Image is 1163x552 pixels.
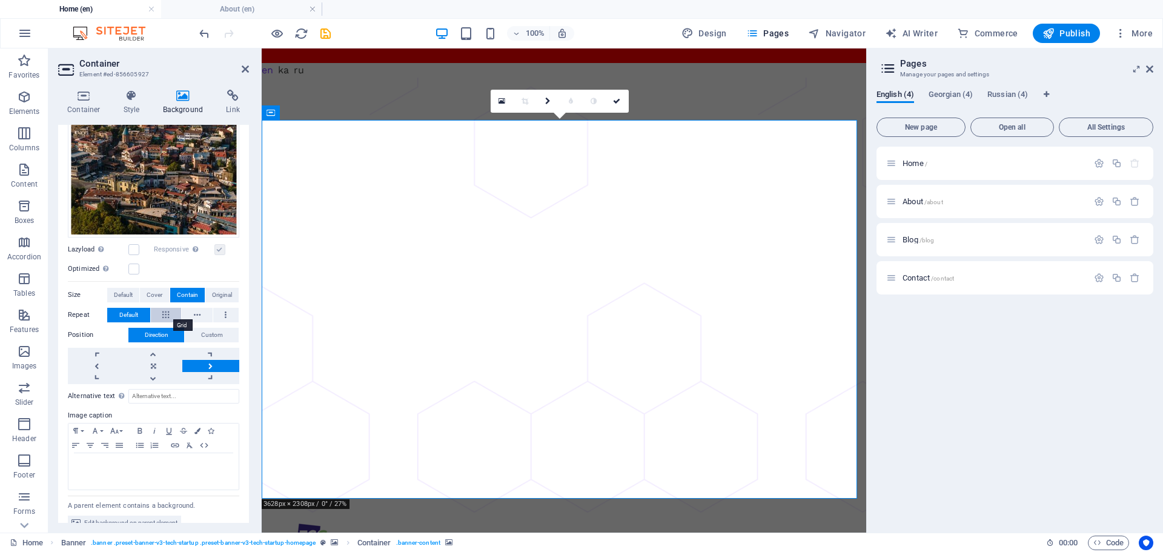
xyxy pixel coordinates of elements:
[79,58,249,69] h2: Container
[1042,27,1090,39] span: Publish
[741,24,794,43] button: Pages
[1046,536,1078,550] h6: Session time
[10,325,39,334] p: Features
[882,124,960,131] span: New page
[201,328,223,342] span: Custom
[876,90,1153,113] div: Language Tabs
[294,27,308,41] i: Reload page
[217,90,249,115] h4: Link
[1094,234,1104,245] div: Settings
[107,288,139,302] button: Default
[98,438,112,453] button: Align Right
[537,90,560,113] a: Change orientation
[140,288,169,302] button: Cover
[885,27,938,39] span: AI Writer
[154,90,217,115] h4: Background
[7,252,41,262] p: Accordion
[808,27,866,39] span: Navigator
[88,424,107,438] button: Font Family
[919,237,935,244] span: /blog
[318,26,333,41] button: save
[154,242,214,257] label: Responsive
[68,424,88,438] button: Paragraph Format
[61,536,87,550] span: Click to select. Double-click to edit
[177,288,198,302] span: Contain
[970,118,1054,137] button: Open all
[903,235,934,244] span: Click to open page
[10,536,43,550] a: Click to cancel selection. Double-click to open Pages
[91,536,316,550] span: . banner .preset-banner-v3-tech-startup .preset-banner-v3-tech-startup-homepage
[12,361,37,371] p: Images
[84,516,177,530] span: Edit background on parent element
[1059,536,1078,550] span: 00 00
[133,424,147,438] button: Bold (Ctrl+B)
[205,288,239,302] button: Original
[162,424,176,438] button: Underline (Ctrl+U)
[68,262,128,276] label: Optimized
[929,87,973,104] span: Georgian (4)
[903,197,943,206] span: Click to open page
[900,69,1129,80] h3: Manage your pages and settings
[68,438,83,453] button: Align Left
[161,2,322,16] h4: About (en)
[68,516,181,530] button: Edit background on parent element
[445,539,452,546] i: This element contains a background
[677,24,732,43] div: Design (Ctrl+Alt+Y)
[197,438,211,453] button: HTML
[204,424,217,438] button: Icons
[1112,273,1122,283] div: Duplicate
[507,26,550,41] button: 100%
[114,90,154,115] h4: Style
[170,288,205,302] button: Contain
[119,308,138,322] span: Default
[931,275,954,282] span: /contact
[952,24,1023,43] button: Commerce
[1112,158,1122,168] div: Duplicate
[11,179,38,189] p: Content
[107,308,150,322] button: Default
[560,90,583,113] a: Blur
[746,27,789,39] span: Pages
[899,159,1088,167] div: Home/
[128,389,239,404] input: Alternative text...
[68,496,239,511] div: A parent element contains a background.
[70,26,161,41] img: Editor Logo
[68,242,128,257] label: Lazyload
[925,161,927,167] span: /
[212,288,232,302] span: Original
[903,273,954,282] span: Contact
[8,70,39,80] p: Favorites
[13,288,35,298] p: Tables
[319,27,333,41] i: Save (Ctrl+S)
[1139,536,1153,550] button: Usercentrics
[168,438,182,453] button: Insert Link
[957,27,1018,39] span: Commerce
[396,536,440,550] span: . banner-content
[514,90,537,113] a: Crop mode
[1130,273,1140,283] div: Remove
[270,26,284,41] button: Click here to leave preview mode and continue editing
[1064,124,1148,131] span: All Settings
[185,328,239,342] button: Custom
[83,438,98,453] button: Align Center
[880,24,943,43] button: AI Writer
[107,424,127,438] button: Font Size
[1094,196,1104,207] div: Settings
[557,28,568,39] i: On resize automatically adjust zoom level to fit chosen device.
[1130,234,1140,245] div: Remove
[900,58,1153,69] h2: Pages
[525,26,545,41] h6: 100%
[147,438,162,453] button: Ordered List
[1059,118,1153,137] button: All Settings
[903,159,927,168] span: Home
[13,507,35,516] p: Forms
[133,438,147,453] button: Unordered List
[68,25,239,238] div: pexels-lloyd-alozie-2155163292-33709886-03FkHh1AwqoV5Kw5o5dOFA.jpg
[182,438,197,453] button: Clear Formatting
[899,198,1088,205] div: About/about
[1130,158,1140,168] div: The startpage cannot be deleted
[677,24,732,43] button: Design
[606,90,629,113] a: Confirm ( Ctrl ⏎ )
[13,470,35,480] p: Footer
[12,434,36,444] p: Header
